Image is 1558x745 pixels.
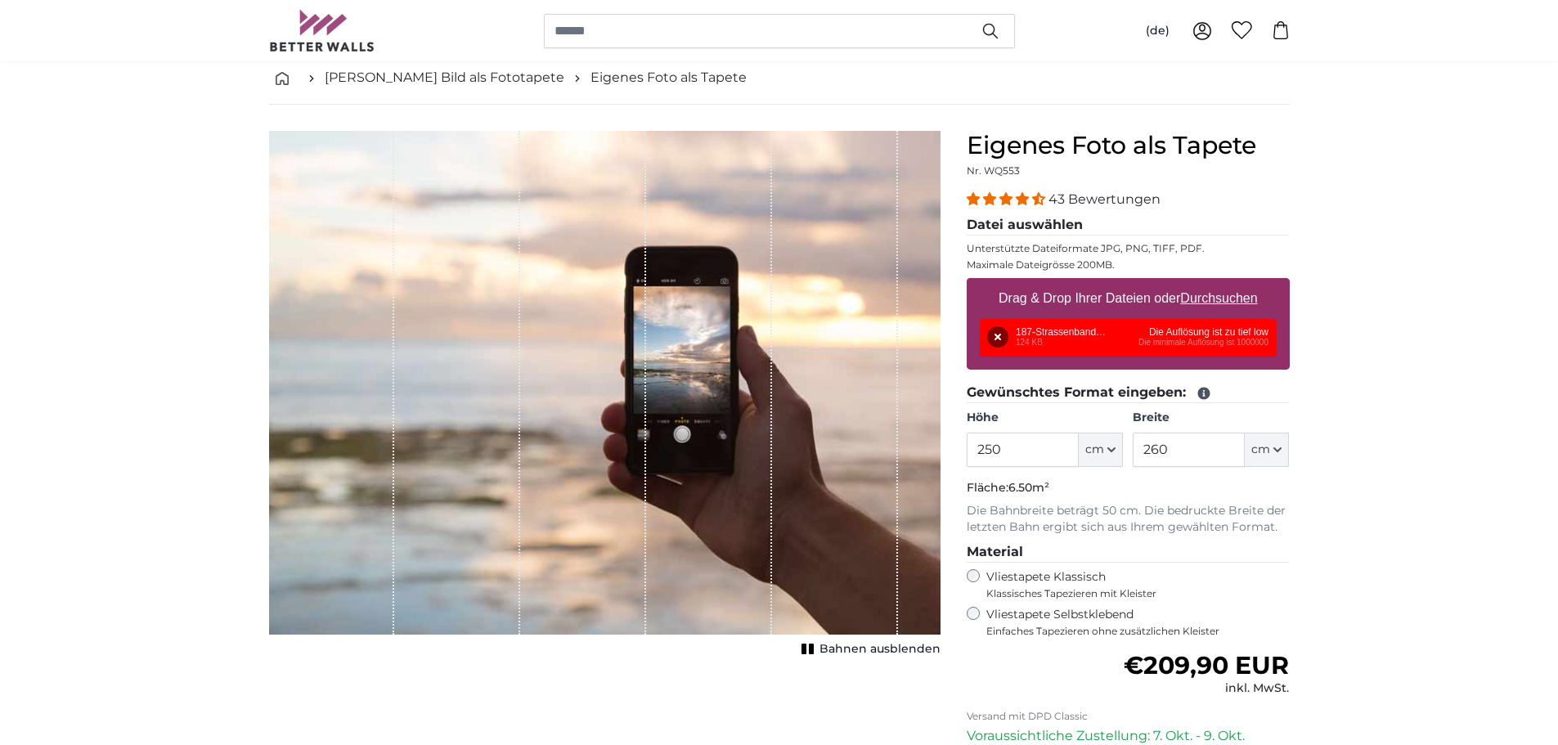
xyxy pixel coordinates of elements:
[967,131,1290,160] h1: Eigenes Foto als Tapete
[1133,410,1289,426] label: Breite
[819,641,941,657] span: Bahnen ausblenden
[986,607,1290,638] label: Vliestapete Selbstklebend
[967,542,1290,563] legend: Material
[269,52,1290,105] nav: breadcrumbs
[967,215,1290,236] legend: Datei auswählen
[1245,433,1289,467] button: cm
[1008,480,1049,495] span: 6.50m²
[269,131,941,661] div: 1 of 1
[967,191,1048,207] span: 4.40 stars
[1048,191,1161,207] span: 43 Bewertungen
[1124,680,1289,697] div: inkl. MwSt.
[1180,291,1257,305] u: Durchsuchen
[967,480,1290,496] p: Fläche:
[967,710,1290,723] p: Versand mit DPD Classic
[967,503,1290,536] p: Die Bahnbreite beträgt 50 cm. Die bedruckte Breite der letzten Bahn ergibt sich aus Ihrem gewählt...
[1079,433,1123,467] button: cm
[1085,442,1104,458] span: cm
[967,164,1020,177] span: Nr. WQ553
[967,410,1123,426] label: Höhe
[992,282,1264,315] label: Drag & Drop Ihrer Dateien oder
[986,587,1276,600] span: Klassisches Tapezieren mit Kleister
[797,638,941,661] button: Bahnen ausblenden
[1133,16,1183,46] button: (de)
[967,258,1290,272] p: Maximale Dateigrösse 200MB.
[269,10,375,52] img: Betterwalls
[967,383,1290,403] legend: Gewünschtes Format eingeben:
[325,68,564,88] a: [PERSON_NAME] Bild als Fototapete
[967,242,1290,255] p: Unterstützte Dateiformate JPG, PNG, TIFF, PDF.
[986,625,1290,638] span: Einfaches Tapezieren ohne zusätzlichen Kleister
[590,68,747,88] a: Eigenes Foto als Tapete
[1251,442,1270,458] span: cm
[1124,650,1289,680] span: €209,90 EUR
[986,569,1276,600] label: Vliestapete Klassisch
